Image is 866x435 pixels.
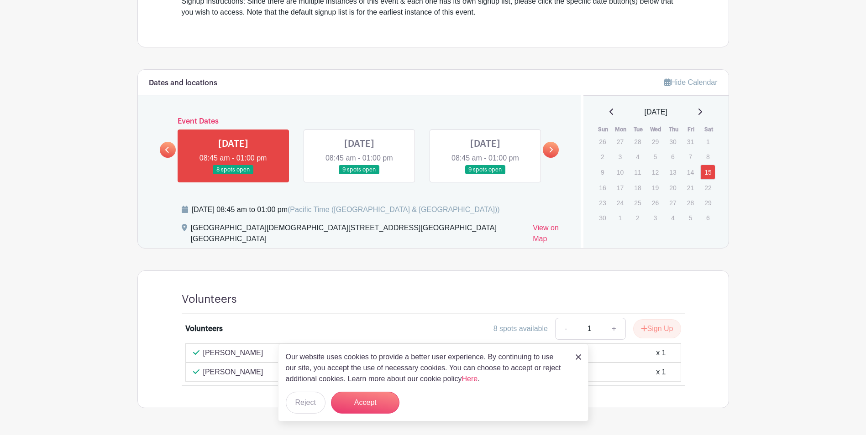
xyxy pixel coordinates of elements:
[185,323,223,334] div: Volunteers
[665,211,680,225] p: 4
[683,135,698,149] p: 31
[191,223,526,248] div: [GEOGRAPHIC_DATA][DEMOGRAPHIC_DATA][STREET_ADDRESS][GEOGRAPHIC_DATA][GEOGRAPHIC_DATA]
[595,211,610,225] p: 30
[656,367,666,378] div: x 1
[555,318,576,340] a: -
[683,196,698,210] p: 28
[613,135,628,149] p: 27
[683,181,698,195] p: 21
[683,165,698,179] p: 14
[612,125,630,134] th: Mon
[533,223,570,248] a: View on Map
[493,323,548,334] div: 8 spots available
[630,196,645,210] p: 25
[286,392,325,414] button: Reject
[630,125,647,134] th: Tue
[595,196,610,210] p: 23
[613,150,628,164] p: 3
[192,204,500,215] div: [DATE] 08:45 am to 01:00 pm
[700,165,715,180] a: 15
[331,392,399,414] button: Accept
[203,347,263,358] p: [PERSON_NAME]
[595,165,610,179] p: 9
[665,125,682,134] th: Thu
[633,319,681,338] button: Sign Up
[648,150,663,164] p: 5
[203,367,263,378] p: [PERSON_NAME]
[288,206,500,213] span: (Pacific Time ([GEOGRAPHIC_DATA] & [GEOGRAPHIC_DATA]))
[630,135,645,149] p: 28
[462,375,478,383] a: Here
[645,107,667,118] span: [DATE]
[648,196,663,210] p: 26
[648,135,663,149] p: 29
[595,135,610,149] p: 26
[665,181,680,195] p: 20
[603,318,625,340] a: +
[182,293,237,306] h4: Volunteers
[700,135,715,149] p: 1
[647,125,665,134] th: Wed
[595,150,610,164] p: 2
[683,211,698,225] p: 5
[595,181,610,195] p: 16
[594,125,612,134] th: Sun
[613,196,628,210] p: 24
[683,150,698,164] p: 7
[613,211,628,225] p: 1
[700,211,715,225] p: 6
[613,181,628,195] p: 17
[682,125,700,134] th: Fri
[176,117,543,126] h6: Event Dates
[648,211,663,225] p: 3
[665,150,680,164] p: 6
[665,196,680,210] p: 27
[648,181,663,195] p: 19
[149,79,217,88] h6: Dates and locations
[656,347,666,358] div: x 1
[630,181,645,195] p: 18
[700,125,718,134] th: Sat
[576,354,581,360] img: close_button-5f87c8562297e5c2d7936805f587ecaba9071eb48480494691a3f1689db116b3.svg
[648,165,663,179] p: 12
[665,165,680,179] p: 13
[613,165,628,179] p: 10
[630,165,645,179] p: 11
[700,181,715,195] p: 22
[664,78,717,86] a: Hide Calendar
[665,135,680,149] p: 30
[700,196,715,210] p: 29
[630,150,645,164] p: 4
[630,211,645,225] p: 2
[700,150,715,164] p: 8
[286,352,566,384] p: Our website uses cookies to provide a better user experience. By continuing to use our site, you ...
